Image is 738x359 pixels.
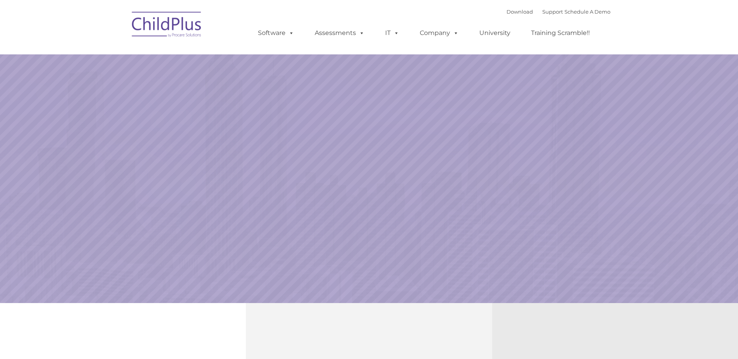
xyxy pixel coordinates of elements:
[523,25,598,41] a: Training Scramble!!
[472,25,518,41] a: University
[542,9,563,15] a: Support
[507,9,610,15] font: |
[501,220,625,253] a: Learn More
[250,25,302,41] a: Software
[377,25,407,41] a: IT
[307,25,372,41] a: Assessments
[564,9,610,15] a: Schedule A Demo
[507,9,533,15] a: Download
[128,6,206,45] img: ChildPlus by Procare Solutions
[412,25,466,41] a: Company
